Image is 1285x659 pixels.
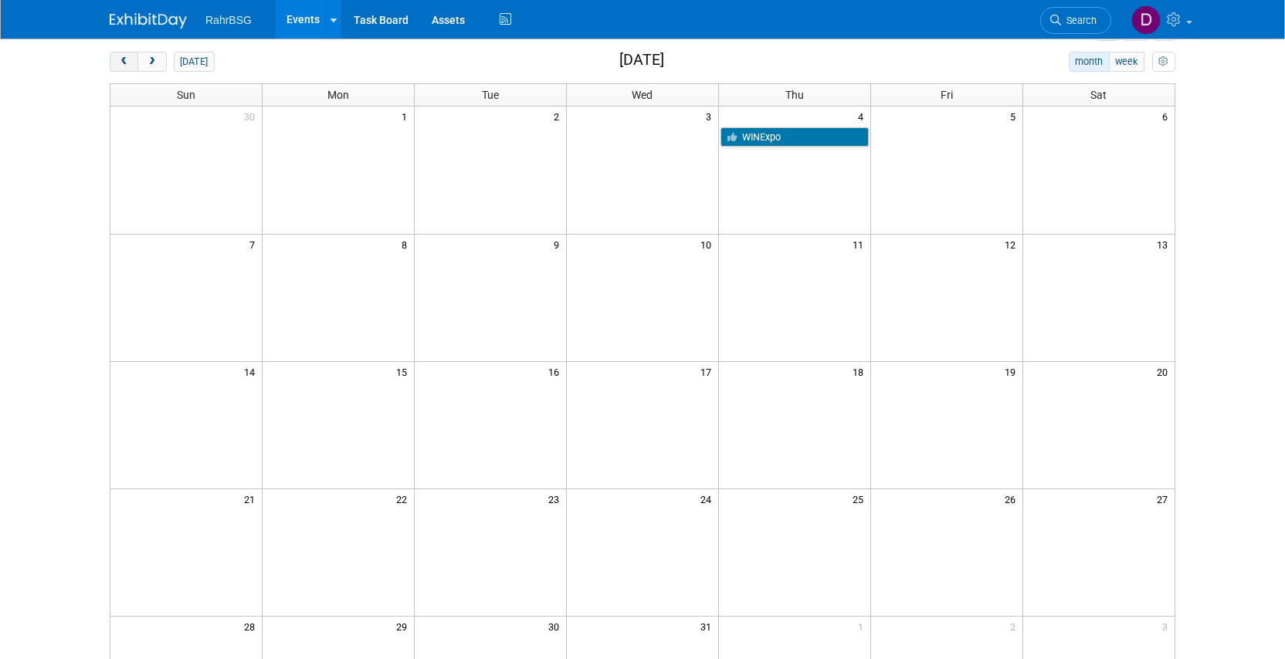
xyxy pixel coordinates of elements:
[248,235,262,254] span: 7
[110,13,187,29] img: ExhibitDay
[856,617,870,636] span: 1
[1003,362,1022,381] span: 19
[1155,362,1175,381] span: 20
[552,106,566,126] span: 2
[1061,15,1097,26] span: Search
[1009,106,1022,126] span: 5
[547,489,566,509] span: 23
[177,89,195,101] span: Sun
[395,362,414,381] span: 15
[1003,489,1022,509] span: 26
[242,617,262,636] span: 28
[242,489,262,509] span: 21
[482,89,499,101] span: Tue
[851,235,870,254] span: 11
[1009,617,1022,636] span: 2
[856,106,870,126] span: 4
[720,127,869,147] a: WINExpo
[1155,235,1175,254] span: 13
[174,52,215,72] button: [DATE]
[110,52,138,72] button: prev
[395,489,414,509] span: 22
[851,362,870,381] span: 18
[400,235,414,254] span: 8
[851,489,870,509] span: 25
[1155,489,1175,509] span: 27
[327,89,349,101] span: Mon
[1090,89,1107,101] span: Sat
[547,617,566,636] span: 30
[1109,52,1144,72] button: week
[1040,7,1111,34] a: Search
[552,235,566,254] span: 9
[1158,57,1168,67] i: Personalize Calendar
[785,89,804,101] span: Thu
[699,362,718,381] span: 17
[941,89,953,101] span: Fri
[1161,617,1175,636] span: 3
[242,362,262,381] span: 14
[137,52,166,72] button: next
[699,617,718,636] span: 31
[1003,235,1022,254] span: 12
[699,235,718,254] span: 10
[205,14,252,26] span: RahrBSG
[242,106,262,126] span: 30
[699,489,718,509] span: 24
[619,52,664,69] h2: [DATE]
[704,106,718,126] span: 3
[1161,106,1175,126] span: 6
[1069,52,1110,72] button: month
[1131,5,1161,35] img: Dan Kearney
[632,89,653,101] span: Wed
[395,617,414,636] span: 29
[1152,52,1175,72] button: myCustomButton
[547,362,566,381] span: 16
[400,106,414,126] span: 1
